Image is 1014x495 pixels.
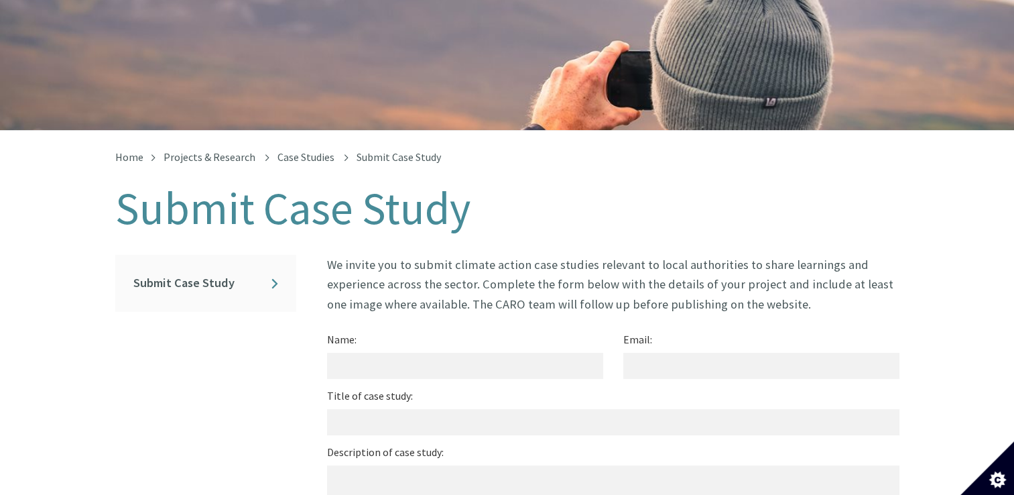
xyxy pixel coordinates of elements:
button: Set cookie preferences [960,441,1014,495]
span: Submit Case Study [357,150,441,164]
a: Submit Case Study [131,268,280,299]
label: Email: [623,330,652,349]
h1: Submit Case Study [115,184,899,233]
a: Case Studies [277,150,334,164]
p: We invite you to submit climate action case studies relevant to local authorities to share learni... [327,255,899,314]
label: Description of case study: [327,443,444,462]
a: Projects & Research [164,150,255,164]
label: Title of case study: [327,386,413,406]
label: Name: [327,330,357,349]
a: Home [115,150,143,164]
